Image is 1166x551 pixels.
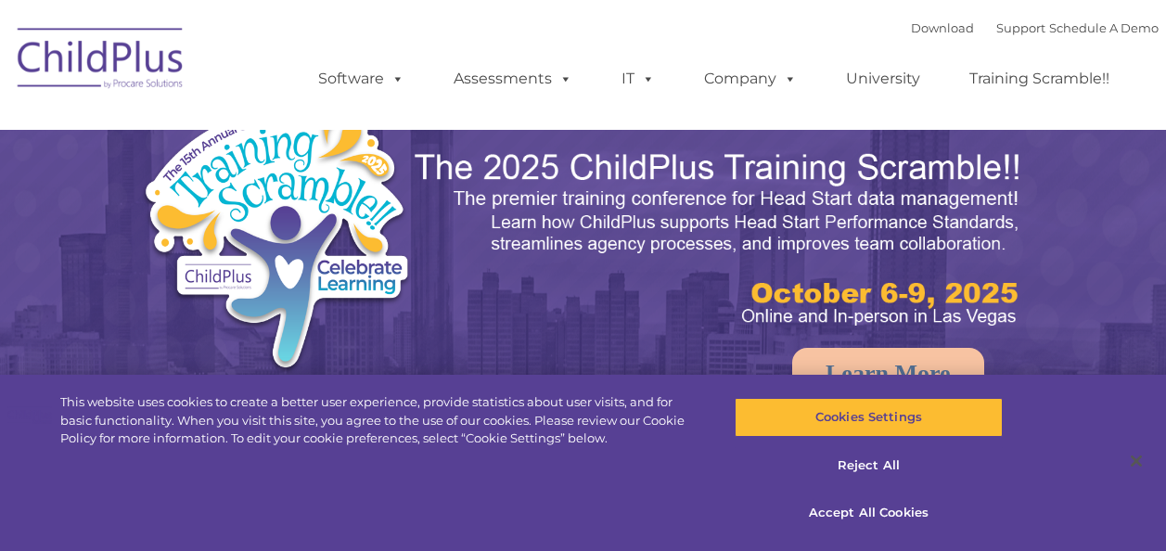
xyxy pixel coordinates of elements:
[735,398,1003,437] button: Cookies Settings
[911,20,1159,35] font: |
[686,60,815,97] a: Company
[911,20,974,35] a: Download
[792,348,984,400] a: Learn More
[60,393,699,448] div: This website uses cookies to create a better user experience, provide statistics about user visit...
[8,15,194,108] img: ChildPlus by Procare Solutions
[996,20,1045,35] a: Support
[435,60,591,97] a: Assessments
[1116,441,1157,481] button: Close
[603,60,673,97] a: IT
[951,60,1128,97] a: Training Scramble!!
[827,60,939,97] a: University
[300,60,423,97] a: Software
[735,493,1003,532] button: Accept All Cookies
[1049,20,1159,35] a: Schedule A Demo
[735,446,1003,485] button: Reject All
